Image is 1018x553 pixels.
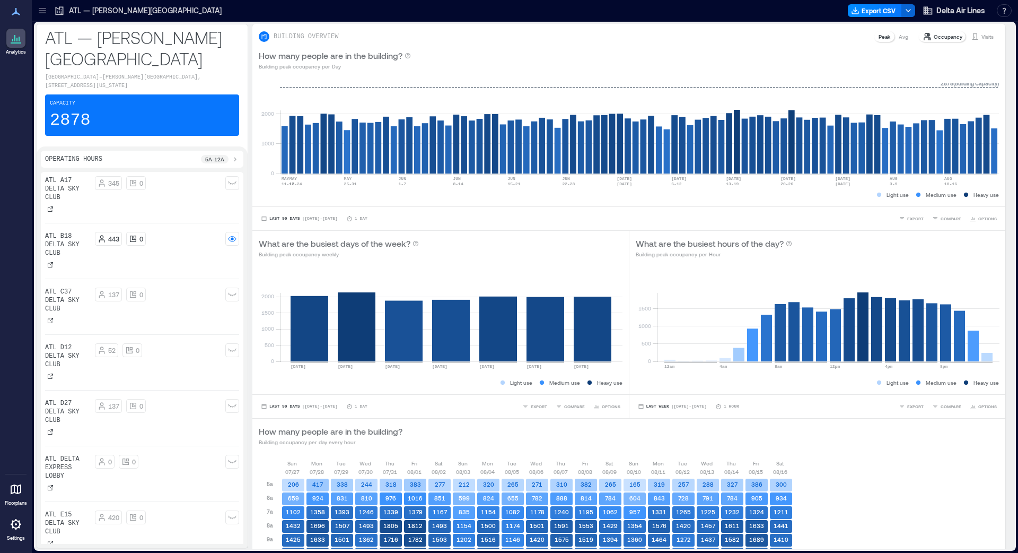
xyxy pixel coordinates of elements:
text: 1240 [554,508,569,515]
button: OPTIONS [591,401,622,412]
text: 165 [629,481,640,488]
text: 810 [361,495,372,502]
text: 1232 [725,508,740,515]
text: 1082 [505,508,520,515]
text: 1167 [433,508,447,515]
text: [DATE] [835,176,850,181]
text: 1324 [749,508,764,515]
text: 4am [719,364,727,369]
text: 924 [312,495,323,502]
p: 08/08 [578,468,592,476]
p: 08/13 [700,468,714,476]
text: 1102 [286,508,301,515]
text: 1265 [676,508,691,515]
p: 420 [108,513,119,522]
p: Tue [678,459,687,468]
p: Analytics [6,49,26,55]
p: 07/27 [285,468,300,476]
p: 0 [132,457,136,466]
p: Heavy use [973,191,999,199]
span: OPTIONS [978,215,997,222]
span: EXPORT [907,403,924,410]
text: 1805 [383,522,398,529]
text: 1464 [652,536,666,543]
text: 1576 [652,522,666,529]
p: Settings [7,535,25,541]
text: [DATE] [617,176,632,181]
span: OPTIONS [978,403,997,410]
text: 1633 [749,522,764,529]
text: 1339 [383,508,398,515]
p: Operating Hours [45,155,102,163]
p: 0 [136,346,139,355]
text: 1441 [774,522,788,529]
p: 07/28 [310,468,324,476]
text: 1501 [530,522,545,529]
text: 244 [361,481,372,488]
text: [DATE] [526,364,542,369]
p: Medium use [926,378,956,387]
p: 345 [108,179,119,187]
p: 08/02 [432,468,446,476]
text: 831 [337,495,348,502]
text: [DATE] [617,182,632,186]
text: 1202 [457,536,471,543]
text: 257 [678,481,689,488]
text: 338 [337,481,348,488]
text: 957 [629,508,640,515]
p: 137 [108,290,119,299]
p: Light use [510,378,532,387]
text: 1354 [627,522,642,529]
text: 8am [775,364,783,369]
p: Fri [753,459,759,468]
text: JUN [453,176,461,181]
text: 1782 [408,536,423,543]
text: 18-24 [289,182,302,186]
p: Floorplans [5,500,27,506]
p: 0 [139,402,143,410]
text: 1358 [310,508,325,515]
text: 1154 [481,508,496,515]
p: Fri [582,459,588,468]
text: 1432 [286,522,301,529]
text: 1154 [457,522,471,529]
text: 784 [727,495,738,502]
p: 07/30 [358,468,373,476]
p: 08/16 [773,468,787,476]
text: 288 [703,481,714,488]
a: Settings [3,512,29,545]
p: Wed [701,459,713,468]
p: ATL E15 Delta Sky Club [45,511,91,536]
text: 271 [532,481,542,488]
p: 9a [267,535,273,543]
p: 137 [108,402,119,410]
p: 7a [267,507,273,516]
p: [GEOGRAPHIC_DATA]–[PERSON_NAME][GEOGRAPHIC_DATA], [STREET_ADDRESS][US_STATE] [45,73,239,90]
p: Sun [629,459,638,468]
p: Mon [482,459,493,468]
p: How many people are in the building? [259,49,402,62]
p: 5a - 12a [205,155,224,163]
text: 888 [556,495,567,502]
p: BUILDING OVERVIEW [274,32,338,41]
text: 1611 [725,522,740,529]
p: Peak [879,32,890,41]
p: 08/03 [456,468,470,476]
text: [DATE] [432,364,447,369]
text: 25-31 [344,182,357,186]
tspan: 500 [265,342,274,348]
p: What are the busiest days of the week? [259,237,410,250]
button: COMPARE [930,213,963,224]
tspan: 1000 [261,140,274,146]
tspan: 1500 [261,309,274,316]
tspan: 1500 [638,305,651,312]
text: [DATE] [780,176,796,181]
text: 12am [664,364,674,369]
text: MAY [289,176,297,181]
text: 6-12 [671,182,681,186]
span: Delta Air Lines [936,5,985,16]
text: 1493 [359,522,374,529]
text: 1429 [603,522,618,529]
text: 1812 [408,522,423,529]
p: 0 [139,290,143,299]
